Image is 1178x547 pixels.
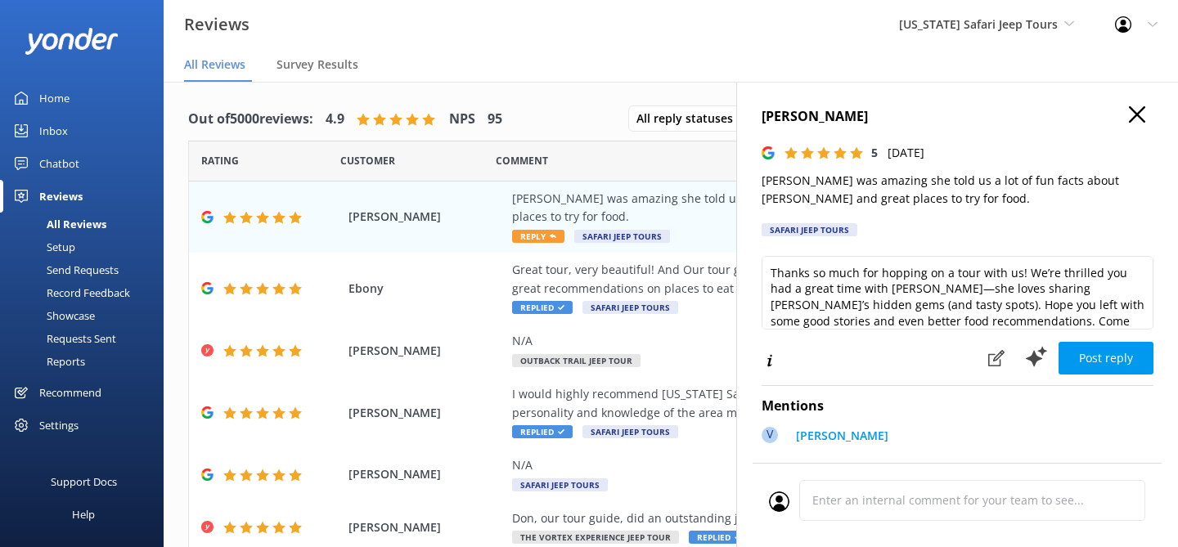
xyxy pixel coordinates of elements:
[496,153,548,168] span: Question
[348,465,504,483] span: [PERSON_NAME]
[888,144,924,162] p: [DATE]
[39,114,68,147] div: Inbox
[769,491,789,512] img: user_profile.svg
[1129,106,1145,124] button: Close
[10,281,164,304] a: Record Feedback
[326,109,344,130] h4: 4.9
[277,56,358,73] span: Survey Results
[348,208,504,226] span: [PERSON_NAME]
[512,230,564,243] span: Reply
[512,332,1042,350] div: N/A
[788,427,888,449] a: [PERSON_NAME]
[512,456,1042,474] div: N/A
[10,281,130,304] div: Record Feedback
[512,425,573,438] span: Replied
[10,327,116,350] div: Requests Sent
[348,404,504,422] span: [PERSON_NAME]
[512,261,1042,298] div: Great tour, very beautiful! And Our tour guide [PERSON_NAME] was very informative, and gave great...
[39,409,79,442] div: Settings
[762,223,857,236] div: Safari Jeep Tours
[184,11,250,38] h3: Reviews
[10,213,106,235] div: All Reviews
[51,465,117,498] div: Support Docs
[39,180,83,213] div: Reviews
[512,385,1042,422] div: I would highly recommend [US_STATE] Safari Jeep Tours. Our awesome guide was Doc. His personality...
[348,280,504,298] span: Ebony
[10,350,164,373] a: Reports
[512,531,679,544] span: The Vortex Experience Jeep Tour
[488,109,502,130] h4: 95
[10,258,164,281] a: Send Requests
[72,498,95,531] div: Help
[689,531,749,544] span: Replied
[512,509,1042,527] div: Don, our tour guide, did an outstanding job! Highly recommend!
[636,110,743,128] span: All reply statuses
[10,235,164,258] a: Setup
[10,235,75,258] div: Setup
[796,427,888,445] p: [PERSON_NAME]
[340,153,395,168] span: Date
[39,82,70,114] div: Home
[899,16,1058,32] span: [US_STATE] Safari Jeep Tours
[762,106,1153,128] h4: [PERSON_NAME]
[10,350,85,373] div: Reports
[582,425,678,438] span: Safari Jeep Tours
[201,153,239,168] span: Date
[449,109,475,130] h4: NPS
[25,28,119,55] img: yonder-white-logo.png
[512,190,1042,226] div: [PERSON_NAME] was amazing she told us a lot of fun facts about [PERSON_NAME] and great places to ...
[348,342,504,360] span: [PERSON_NAME]
[39,376,101,409] div: Recommend
[512,478,608,491] span: Safari Jeep Tours
[10,327,164,350] a: Requests Sent
[512,354,641,367] span: Outback Trail Jeep Tour
[188,109,313,130] h4: Out of 5000 reviews:
[762,396,1153,417] h4: Mentions
[871,145,878,160] span: 5
[184,56,245,73] span: All Reviews
[574,230,670,243] span: Safari Jeep Tours
[1059,342,1153,374] button: Post reply
[582,301,678,314] span: Safari Jeep Tours
[348,518,504,536] span: [PERSON_NAME]
[39,147,79,180] div: Chatbot
[10,304,164,327] a: Showcase
[762,172,1153,208] p: [PERSON_NAME] was amazing she told us a lot of fun facts about [PERSON_NAME] and great places to ...
[10,304,95,327] div: Showcase
[762,427,778,443] div: V
[762,256,1153,330] textarea: Thanks so much for hopping on a tour with us! We’re thrilled you had a great time with [PERSON_NA...
[10,213,164,235] a: All Reviews
[10,258,119,281] div: Send Requests
[512,301,573,314] span: Replied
